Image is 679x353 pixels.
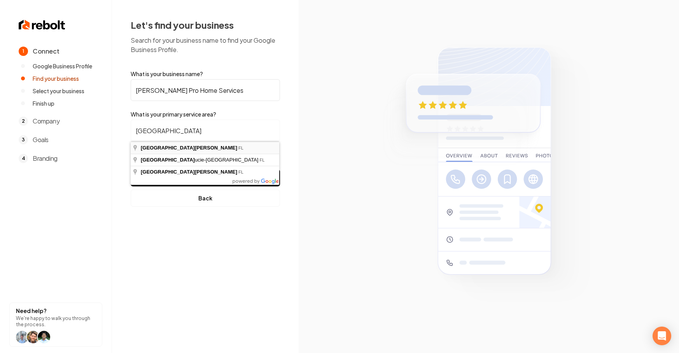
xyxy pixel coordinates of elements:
span: FL [238,146,243,150]
p: We're happy to walk you through the process. [16,315,96,328]
span: Select your business [33,87,84,95]
span: [GEOGRAPHIC_DATA][PERSON_NAME] [141,145,237,151]
div: Open Intercom Messenger [653,327,671,345]
button: Need help?We're happy to walk you through the process.help icon Willhelp icon Willhelp icon arwin [9,303,102,347]
span: ucie-[GEOGRAPHIC_DATA] [141,157,259,163]
input: Company Name [131,79,280,101]
img: Google Business Profile [375,39,603,314]
span: Branding [33,154,58,163]
span: Goals [33,135,49,144]
span: FL [259,158,264,162]
span: 1 [19,47,28,56]
img: help icon Will [16,331,28,343]
strong: Need help? [16,307,47,314]
p: Search for your business name to find your Google Business Profile. [131,36,280,54]
span: 2 [19,117,28,126]
button: Back [131,190,280,207]
label: What is your business name? [131,70,280,78]
h2: Let's find your business [131,19,280,31]
input: City or county or neighborhood [131,120,280,141]
span: Company [33,117,59,126]
span: Find your business [33,75,79,82]
span: 4 [19,154,28,163]
span: Finish up [33,99,54,107]
span: [GEOGRAPHIC_DATA][PERSON_NAME] [141,169,237,175]
img: Rebolt Logo [19,19,65,31]
span: Connect [33,47,59,56]
span: Google Business Profile [33,62,92,70]
label: What is your primary service area? [131,110,280,118]
span: FL [238,170,243,174]
img: help icon arwin [38,331,50,343]
img: help icon Will [27,331,39,343]
span: 3 [19,135,28,144]
span: [GEOGRAPHIC_DATA] [141,157,195,163]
